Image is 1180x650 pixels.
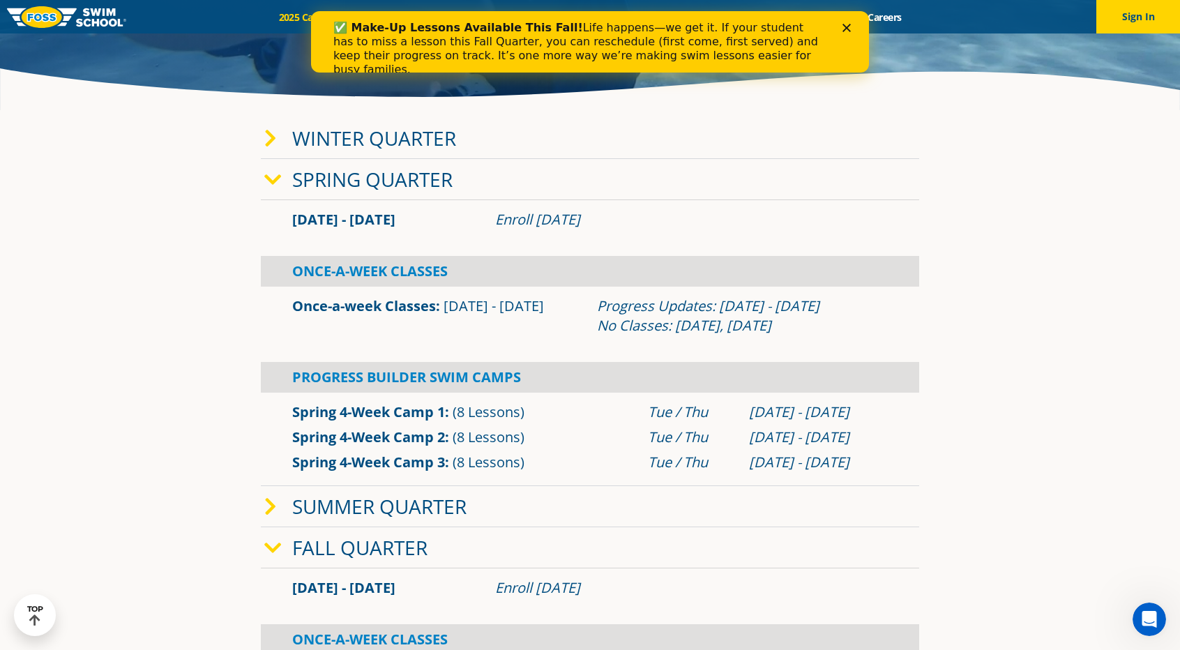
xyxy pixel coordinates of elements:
[412,10,534,24] a: Swim Path® Program
[292,296,436,315] a: Once-a-week Classes
[292,125,456,151] a: Winter Quarter
[535,10,665,24] a: About [PERSON_NAME]
[648,402,736,422] div: Tue / Thu
[648,453,736,472] div: Tue / Thu
[22,10,513,66] div: Life happens—we get it. If your student has to miss a lesson this Fall Quarter, you can reschedul...
[648,428,736,447] div: Tue / Thu
[292,578,395,597] span: [DATE] - [DATE]
[292,402,445,421] a: Spring 4-Week Camp 1
[453,453,524,471] span: (8 Lessons)
[292,166,453,192] a: Spring Quarter
[292,428,445,446] a: Spring 4-Week Camp 2
[856,10,914,24] a: Careers
[261,256,919,287] div: Once-A-Week Classes
[597,296,888,335] div: Progress Updates: [DATE] - [DATE] No Classes: [DATE], [DATE]
[495,210,888,229] div: Enroll [DATE]
[749,453,888,472] div: [DATE] - [DATE]
[292,210,395,229] span: [DATE] - [DATE]
[354,10,412,24] a: Schools
[453,402,524,421] span: (8 Lessons)
[27,605,43,626] div: TOP
[261,362,919,393] div: Progress Builder Swim Camps
[812,10,856,24] a: Blog
[292,453,445,471] a: Spring 4-Week Camp 3
[311,11,869,73] iframe: Intercom live chat banner
[292,493,467,520] a: Summer Quarter
[664,10,812,24] a: Swim Like [PERSON_NAME]
[292,534,428,561] a: Fall Quarter
[495,578,888,598] div: Enroll [DATE]
[749,402,888,422] div: [DATE] - [DATE]
[7,6,126,28] img: FOSS Swim School Logo
[749,428,888,447] div: [DATE] - [DATE]
[266,10,354,24] a: 2025 Calendar
[531,13,545,21] div: Close
[453,428,524,446] span: (8 Lessons)
[22,10,272,23] b: ✅ Make-Up Lessons Available This Fall!
[444,296,544,315] span: [DATE] - [DATE]
[1133,603,1166,636] iframe: Intercom live chat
